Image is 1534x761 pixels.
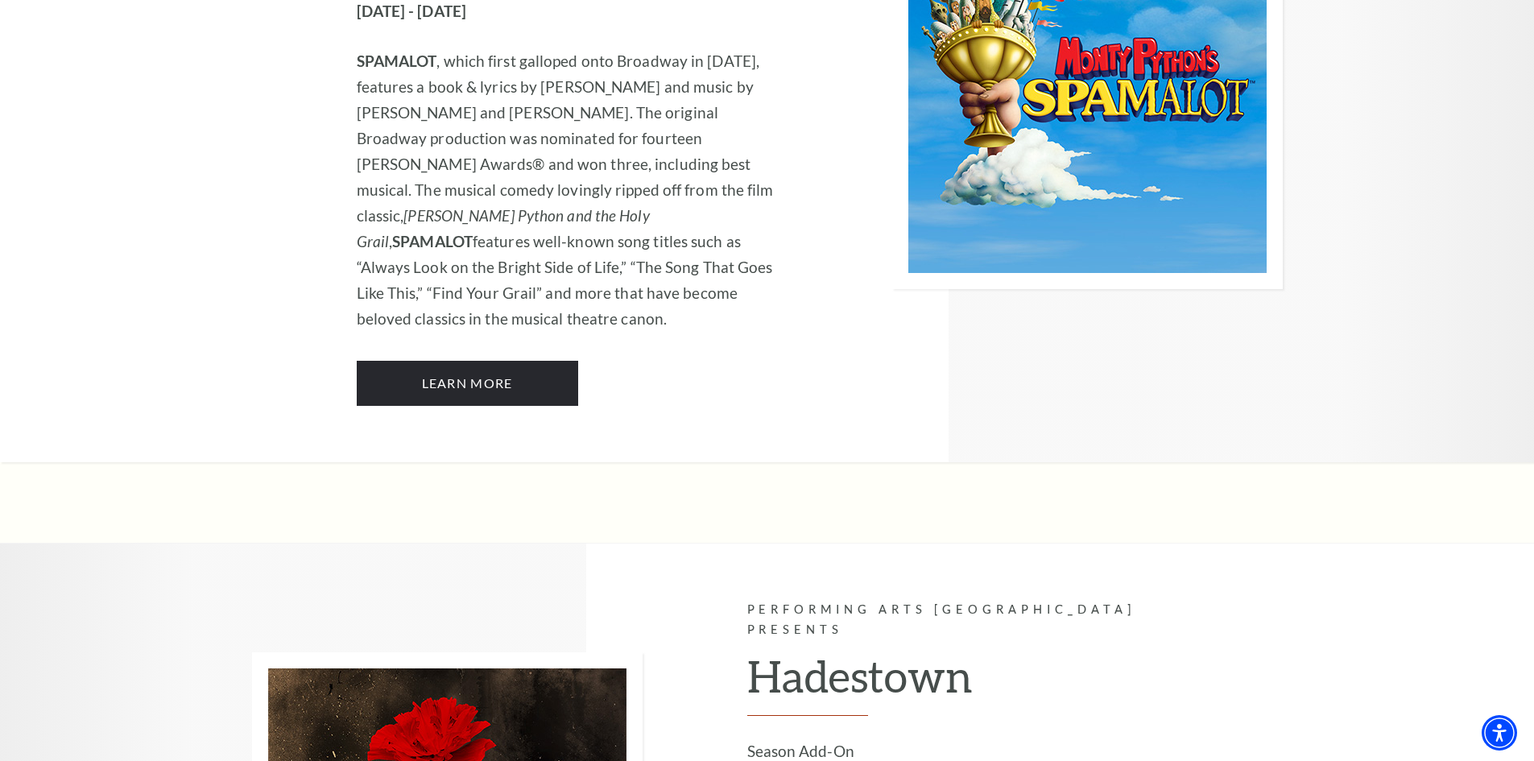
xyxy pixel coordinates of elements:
em: [PERSON_NAME] Python and the Holy Grail [357,206,650,250]
strong: SPAMALOT [357,52,437,70]
p: Performing Arts [GEOGRAPHIC_DATA] Presents [747,600,1178,640]
strong: SPAMALOT [392,232,473,250]
p: , which first galloped onto Broadway in [DATE], features a book & lyrics by [PERSON_NAME] and mus... [357,48,788,332]
strong: [DATE] - [DATE] [357,2,467,20]
a: Learn More Monty Python's Spamalot [357,361,578,406]
h2: Hadestown [747,650,1178,716]
div: Accessibility Menu [1482,715,1517,751]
